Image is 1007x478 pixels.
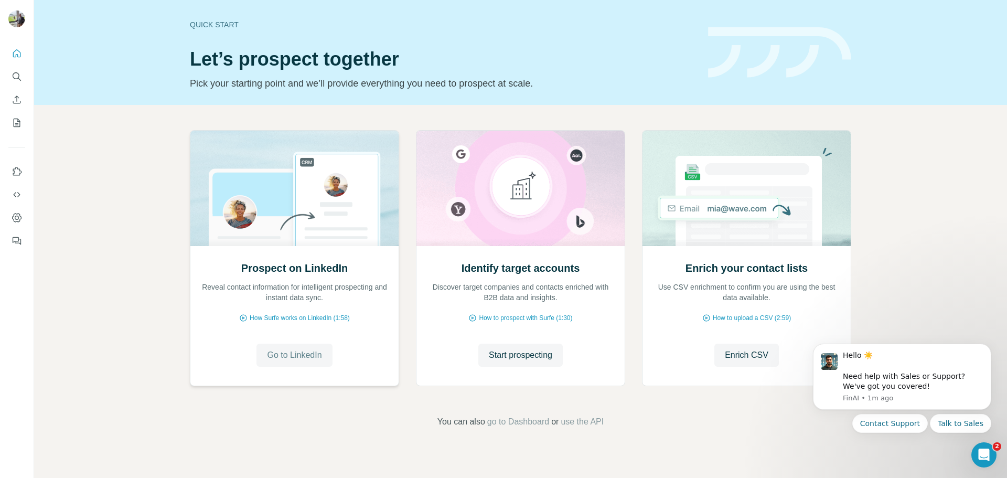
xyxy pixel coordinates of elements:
[256,344,332,367] button: Go to LinkedIn
[8,90,25,109] button: Enrich CSV
[241,261,348,275] h2: Prospect on LinkedIn
[190,76,695,91] p: Pick your starting point and we’ll provide everything you need to prospect at scale.
[427,282,614,303] p: Discover target companies and contacts enriched with B2B data and insights.
[201,282,388,303] p: Reveal contact information for intelligent prospecting and instant data sync.
[653,282,840,303] p: Use CSV enrichment to confirm you are using the best data available.
[8,162,25,181] button: Use Surfe on LinkedIn
[8,208,25,227] button: Dashboard
[642,131,851,246] img: Enrich your contact lists
[250,313,350,323] span: How Surfe works on LinkedIn (1:58)
[267,349,322,362] span: Go to LinkedIn
[489,349,552,362] span: Start prospecting
[8,113,25,132] button: My lists
[8,67,25,86] button: Search
[437,416,485,428] span: You can also
[462,261,580,275] h2: Identify target accounts
[190,49,695,70] h1: Let’s prospect together
[725,349,768,362] span: Enrich CSV
[487,416,549,428] button: go to Dashboard
[8,44,25,63] button: Quick start
[797,331,1007,473] iframe: Intercom notifications message
[714,344,779,367] button: Enrich CSV
[993,442,1001,451] span: 2
[479,313,572,323] span: How to prospect with Surfe (1:30)
[8,231,25,250] button: Feedback
[190,131,399,246] img: Prospect on LinkedIn
[416,131,625,246] img: Identify target accounts
[708,27,851,78] img: banner
[561,416,604,428] button: use the API
[8,10,25,27] img: Avatar
[190,19,695,30] div: Quick start
[551,416,559,428] span: or
[713,313,791,323] span: How to upload a CSV (2:59)
[8,185,25,204] button: Use Surfe API
[478,344,563,367] button: Start prospecting
[971,442,997,468] iframe: Intercom live chat
[685,261,808,275] h2: Enrich your contact lists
